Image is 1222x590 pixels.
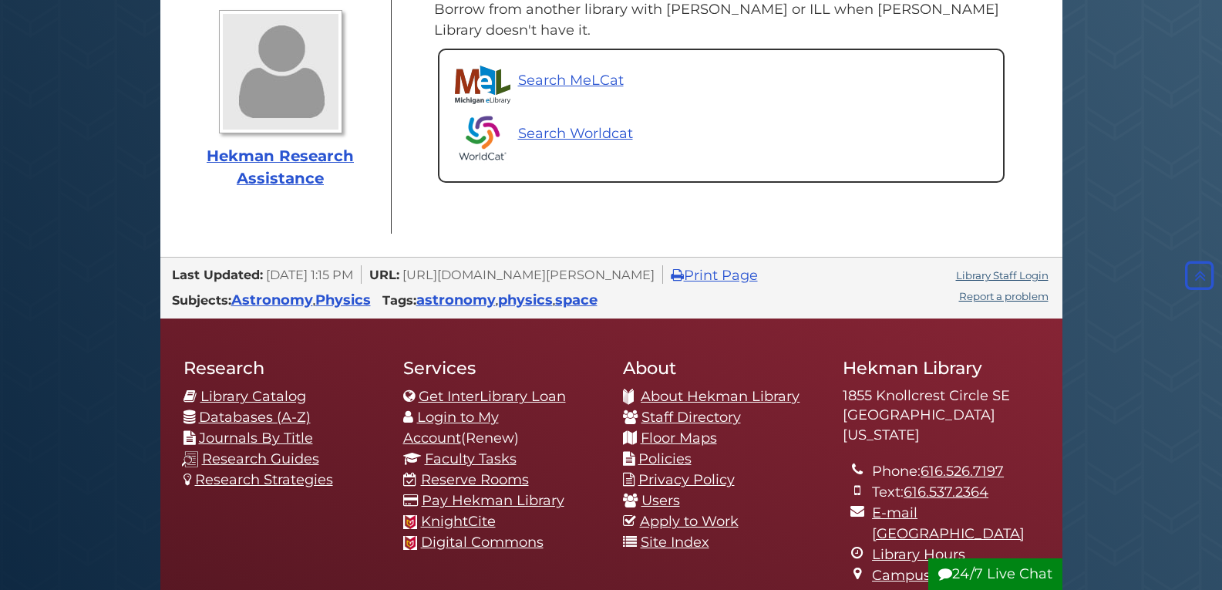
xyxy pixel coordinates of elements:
a: Print Page [671,267,758,284]
span: , , [416,296,598,307]
a: Digital Commons [421,534,544,551]
div: Hekman Research Assistance [192,145,369,190]
span: Tags: [382,292,416,308]
i: Print Page [671,268,684,282]
span: Last Updated: [172,267,263,282]
a: Users [641,492,680,509]
a: Site Index [641,534,709,551]
h2: Hekman Library [843,357,1039,379]
a: Faculty Tasks [425,450,517,467]
a: Astronomy [231,292,313,308]
p: Search MeLCat [518,70,624,91]
span: [URL][DOMAIN_NAME][PERSON_NAME] [402,267,655,282]
a: Research Guides [202,450,319,467]
a: Floor Maps [641,430,717,447]
img: research-guides-icon-white_37x37.png [182,451,198,467]
h2: Services [403,357,600,379]
h2: About [623,357,820,379]
li: Text: [872,482,1039,503]
a: Library Hours [872,546,965,563]
a: KnightCite [421,513,496,530]
a: About Hekman Library [641,388,800,405]
address: 1855 Knollcrest Circle SE [GEOGRAPHIC_DATA][US_STATE] [843,386,1039,446]
img: Profile Photo [219,10,342,133]
a: Reserve Rooms [421,471,529,488]
a: Search MeLCat [455,66,624,104]
a: E-mail [GEOGRAPHIC_DATA] [872,504,1025,542]
a: Privacy Policy [638,471,735,488]
img: Calvin favicon logo [403,515,417,529]
span: , [231,296,371,307]
a: Staff Directory [641,409,741,426]
a: physics [498,292,553,308]
a: 616.537.2364 [904,484,988,501]
a: Back to Top [1181,267,1218,284]
a: Get InterLibrary Loan [419,388,566,405]
p: Search Worldcat [518,123,633,144]
button: 24/7 Live Chat [928,558,1062,590]
a: Report a problem [959,290,1049,302]
a: Physics [315,292,371,308]
li: Phone: [872,461,1039,482]
a: Library Catalog [200,388,306,405]
a: Databases (A-Z) [199,409,311,426]
span: [DATE] 1:15 PM [266,267,353,282]
a: Library Staff Login [956,269,1049,282]
span: URL: [369,267,399,282]
a: Login to My Account [403,409,499,447]
a: astronomy [416,292,496,308]
h2: Research [183,357,380,379]
a: Journals By Title [199,430,313,447]
img: Michigan eLibrary [455,66,510,104]
a: Search Worldcat [455,110,988,166]
img: Calvin favicon logo [403,536,417,550]
a: Policies [638,450,692,467]
a: Research Strategies [195,471,333,488]
span: Subjects: [172,292,231,308]
a: Apply to Work [640,513,739,530]
a: space [555,292,598,308]
img: Worldcat [455,110,510,166]
a: Profile Photo Hekman Research Assistance [192,10,369,190]
a: Pay Hekman Library [422,492,564,509]
li: (Renew) [403,407,600,449]
a: 616.526.7197 [921,463,1004,480]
